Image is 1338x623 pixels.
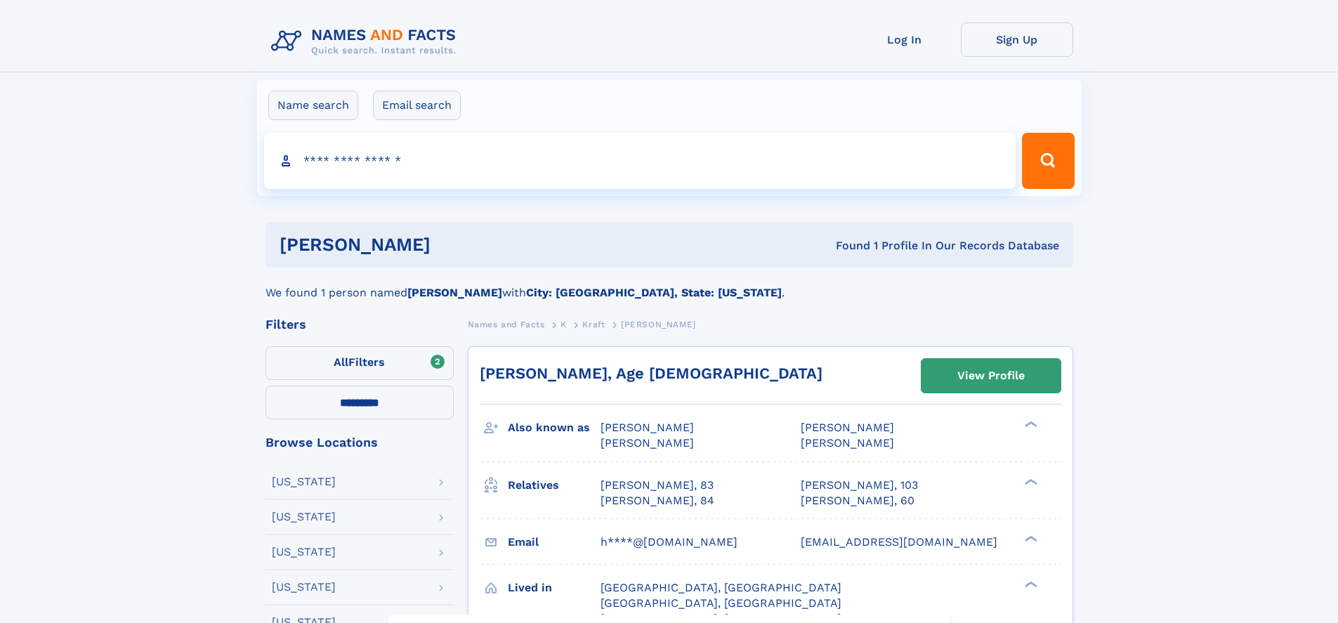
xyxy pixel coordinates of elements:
[801,436,894,450] span: [PERSON_NAME]
[272,511,336,523] div: [US_STATE]
[633,238,1059,254] div: Found 1 Profile In Our Records Database
[265,436,454,449] div: Browse Locations
[957,360,1025,392] div: View Profile
[801,493,914,509] a: [PERSON_NAME], 60
[407,286,502,299] b: [PERSON_NAME]
[264,133,1016,189] input: search input
[560,315,567,333] a: K
[334,355,348,369] span: All
[272,582,336,593] div: [US_STATE]
[560,320,567,329] span: K
[265,22,468,60] img: Logo Names and Facts
[601,493,714,509] a: [PERSON_NAME], 84
[801,478,918,493] a: [PERSON_NAME], 103
[526,286,782,299] b: City: [GEOGRAPHIC_DATA], State: [US_STATE]
[801,535,997,549] span: [EMAIL_ADDRESS][DOMAIN_NAME]
[508,576,601,600] h3: Lived in
[265,268,1073,301] div: We found 1 person named with .
[508,473,601,497] h3: Relatives
[1022,133,1074,189] button: Search Button
[801,421,894,434] span: [PERSON_NAME]
[601,478,714,493] a: [PERSON_NAME], 83
[601,596,841,610] span: [GEOGRAPHIC_DATA], [GEOGRAPHIC_DATA]
[265,346,454,380] label: Filters
[1021,420,1038,429] div: ❯
[272,476,336,487] div: [US_STATE]
[582,320,605,329] span: Kraft
[272,546,336,558] div: [US_STATE]
[601,421,694,434] span: [PERSON_NAME]
[601,436,694,450] span: [PERSON_NAME]
[1021,477,1038,486] div: ❯
[582,315,605,333] a: Kraft
[1021,579,1038,589] div: ❯
[848,22,961,57] a: Log In
[508,530,601,554] h3: Email
[480,365,822,382] a: [PERSON_NAME], Age [DEMOGRAPHIC_DATA]
[601,581,841,594] span: [GEOGRAPHIC_DATA], [GEOGRAPHIC_DATA]
[1021,534,1038,543] div: ❯
[373,91,461,120] label: Email search
[961,22,1073,57] a: Sign Up
[468,315,545,333] a: Names and Facts
[265,318,454,331] div: Filters
[621,320,696,329] span: [PERSON_NAME]
[268,91,358,120] label: Name search
[508,416,601,440] h3: Also known as
[280,236,634,254] h1: [PERSON_NAME]
[921,359,1061,393] a: View Profile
